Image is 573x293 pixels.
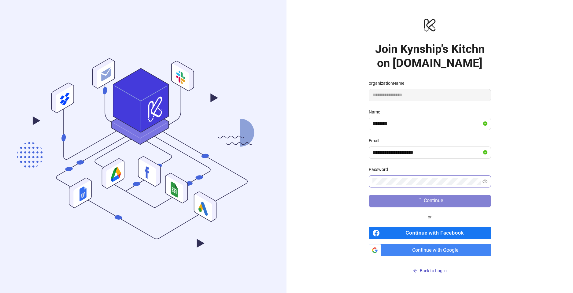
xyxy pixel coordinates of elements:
[383,244,491,256] span: Continue with Google
[369,137,383,144] label: Email
[369,266,491,276] button: Back to Log in
[413,269,417,273] span: arrow-left
[369,244,491,256] a: Continue with Google
[423,213,437,220] span: or
[369,80,408,87] label: organizationName
[369,42,491,70] h1: Join Kynship's Kitchn on [DOMAIN_NAME]
[372,178,481,185] input: Password
[424,198,443,203] span: Continue
[482,179,487,184] span: eye
[372,120,482,128] input: Name
[369,195,491,207] button: Continue
[416,197,422,203] span: loading
[372,149,482,156] input: Email
[420,268,447,273] span: Back to Log in
[369,227,491,239] a: Continue with Facebook
[369,256,491,276] a: Back to Log in
[369,89,491,101] input: organizationName
[369,166,392,173] label: Password
[382,227,491,239] span: Continue with Facebook
[369,109,384,115] label: Name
